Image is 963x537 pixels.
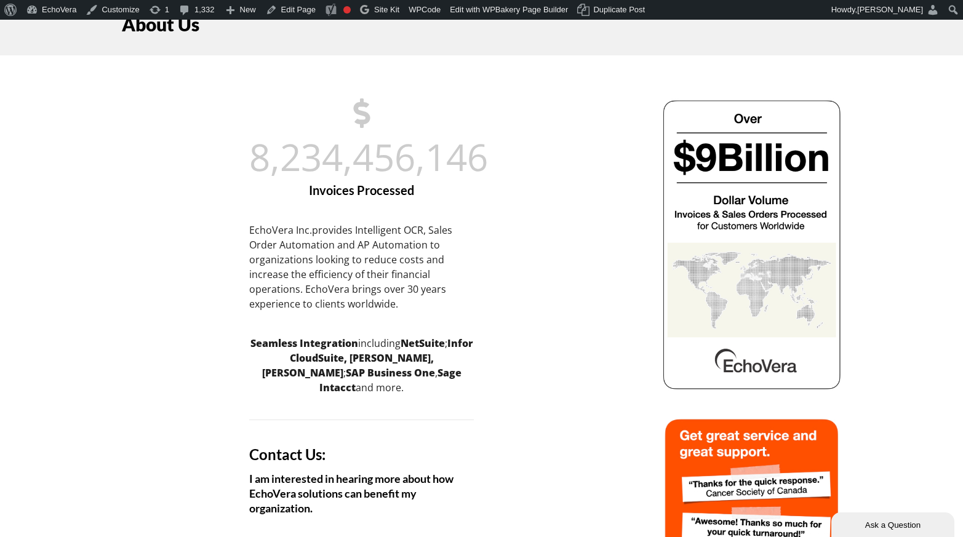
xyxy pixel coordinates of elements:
div: Needs improvement [343,6,351,14]
h6: I am interested in hearing more about how EchoVera solutions can benefit my organization. [249,471,474,515]
span: 8,234,456,146 [249,132,488,182]
b: EchoVera Inc. [249,223,312,237]
strong: SAP Business One [346,366,435,380]
strong: NetSuite [401,336,445,350]
span: Site Kit [374,5,399,14]
strong: Seamless Integration [250,336,358,350]
img: echovera dollar volume [661,98,842,391]
h5: Invoices Processed [249,182,474,198]
strong: Infor CloudSuite, [PERSON_NAME], [PERSON_NAME] [262,336,473,380]
h4: Contact Us: [249,445,474,464]
span: [PERSON_NAME] [857,5,923,14]
p: provides Intelligent OCR, Sales Order Automation and AP Automation to organizations looking to re... [249,223,474,311]
p: including ; ; , and more. [249,336,474,395]
iframe: chat widget [831,510,957,537]
span: About Us [122,13,199,35]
